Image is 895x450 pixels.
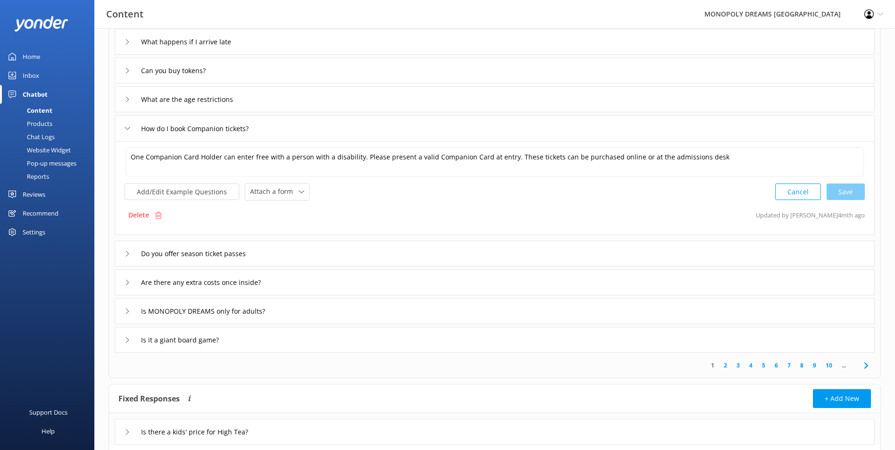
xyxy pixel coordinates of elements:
[808,361,821,370] a: 9
[6,157,94,170] a: Pop-up messages
[23,223,45,242] div: Settings
[6,170,49,183] div: Reports
[125,183,239,200] button: Add/Edit Example Questions
[706,361,719,370] a: 1
[6,117,94,130] a: Products
[775,183,821,200] button: Cancel
[757,361,770,370] a: 5
[744,361,757,370] a: 4
[6,104,52,117] div: Content
[6,143,94,157] a: Website Widget
[23,85,48,104] div: Chatbot
[813,389,871,408] button: + Add New
[118,389,180,408] h4: Fixed Responses
[837,361,851,370] span: ...
[128,210,149,220] p: Delete
[6,130,55,143] div: Chat Logs
[770,361,783,370] a: 6
[6,104,94,117] a: Content
[783,361,795,370] a: 7
[6,130,94,143] a: Chat Logs
[6,157,76,170] div: Pop-up messages
[795,361,808,370] a: 8
[6,117,52,130] div: Products
[756,206,865,224] p: Updated by [PERSON_NAME] 4mth ago
[106,7,143,22] h3: Content
[23,204,59,223] div: Recommend
[125,147,864,176] textarea: One Companion Card Holder can enter free with a person with a disability. Please present a valid ...
[42,422,55,441] div: Help
[6,143,71,157] div: Website Widget
[23,47,40,66] div: Home
[250,186,299,197] span: Attach a form
[821,361,837,370] a: 10
[6,170,94,183] a: Reports
[719,361,732,370] a: 2
[23,185,45,204] div: Reviews
[732,361,744,370] a: 3
[29,403,67,422] div: Support Docs
[23,66,39,85] div: Inbox
[14,16,68,32] img: yonder-white-logo.png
